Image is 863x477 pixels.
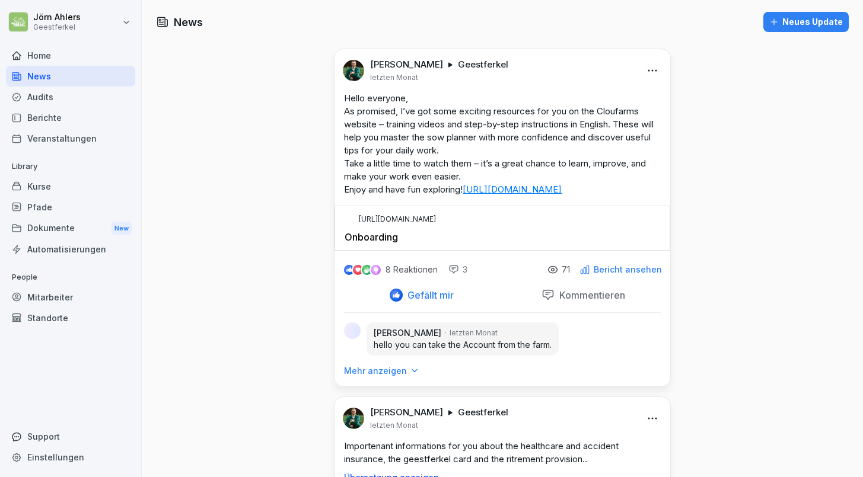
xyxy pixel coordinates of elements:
p: [URL][DOMAIN_NAME] [359,213,436,225]
a: Pfade [6,197,135,217]
img: inspiring [371,264,381,275]
a: Standorte [6,308,135,328]
a: Audits [6,87,135,107]
div: Neues Update [769,15,843,28]
img: love [354,265,362,274]
p: Kommentieren [555,289,625,301]
p: Library [6,157,135,176]
div: Support [6,426,135,447]
img: bjt6ac15zr3cwr6gyxmatz36.png [343,60,364,81]
a: Veranstaltungen [6,128,135,149]
div: 3 [448,264,467,276]
img: favicon.ico [345,215,354,224]
p: 71 [562,265,570,274]
a: Home [6,45,135,66]
a: Einstellungen [6,447,135,468]
p: Bericht ansehen [594,265,662,274]
p: Geestferkel [458,59,508,71]
p: 8 Reaktionen [386,265,438,274]
img: celebrate [362,265,372,275]
p: Jörn Ahlers [33,12,81,23]
img: like [345,265,354,274]
p: [PERSON_NAME] [374,327,441,339]
p: Gefällt mir [403,289,454,301]
button: Neues Update [763,12,849,32]
p: letzten Monat [450,328,498,338]
p: Mehr anzeigen [344,365,407,377]
img: bjt6ac15zr3cwr6gyxmatz36.png [344,322,361,339]
p: hello you can take the Account from the farm. [374,339,552,351]
a: Kurse [6,176,135,197]
a: Mitarbeiter [6,287,135,308]
p: Hello everyone, As promised, I’ve got some exciting resources for you on the Cloufarms website – ... [344,92,661,196]
a: News [6,66,135,87]
p: [PERSON_NAME] [370,406,443,418]
p: letzten Monat [370,421,418,430]
p: Geestferkel [458,406,508,418]
p: [PERSON_NAME] [370,59,443,71]
p: Onboarding [345,231,660,243]
div: Dokumente [6,217,135,239]
a: [URL][DOMAIN_NAME] [463,184,562,195]
a: Automatisierungen [6,239,135,260]
p: Geestferkel [33,23,81,31]
p: letzten Monat [370,73,418,82]
p: People [6,268,135,287]
p: Importenant informations for you about the healthcare and accident insurance, the geestferkel car... [344,440,661,466]
div: New [112,222,132,235]
img: bjt6ac15zr3cwr6gyxmatz36.png [343,408,364,429]
h1: News [174,14,203,30]
a: DokumenteNew [6,217,135,239]
a: Berichte [6,107,135,128]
